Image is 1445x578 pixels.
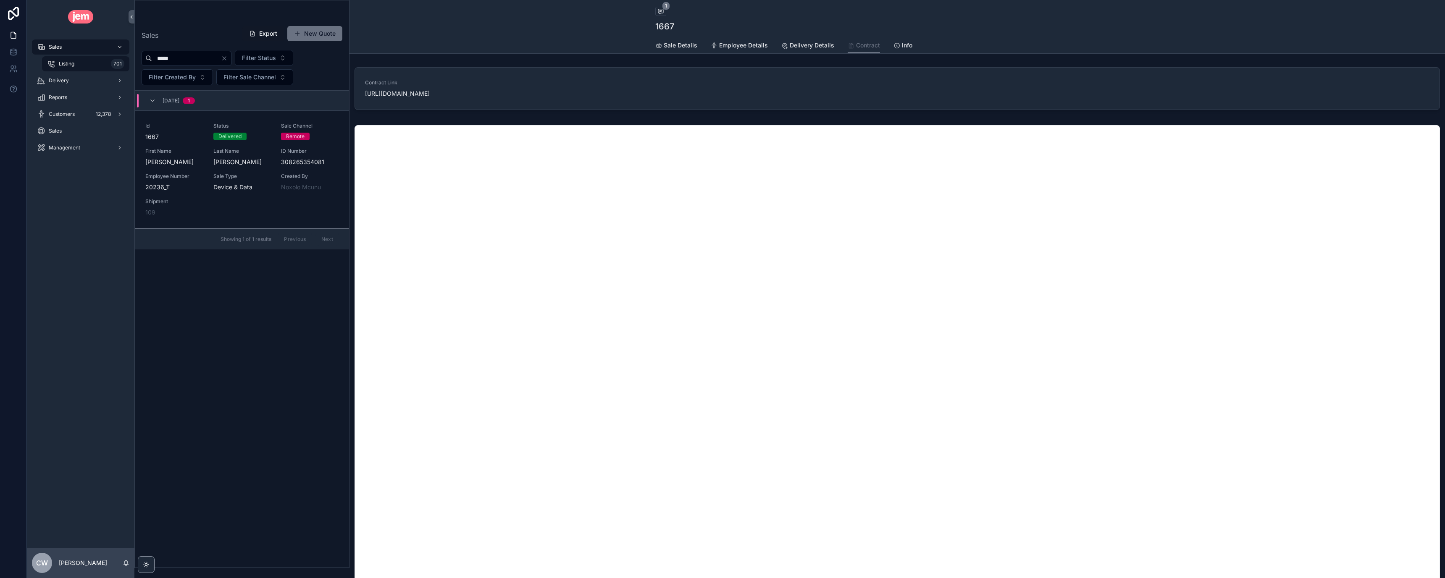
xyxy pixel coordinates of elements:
a: Reports [32,90,129,105]
a: Listing701 [42,56,129,71]
div: Delivered [218,133,242,140]
span: Listing [59,60,74,67]
a: Contract [848,38,880,54]
span: Filter Created By [149,73,196,81]
span: 308265354081 [281,158,339,166]
span: Shipment [145,198,203,205]
span: Filter Status [242,54,276,62]
span: Delivery [49,77,69,84]
span: Employee Details [719,41,768,50]
span: Device & Data [213,183,271,191]
span: Id [145,123,203,129]
span: 1667 [145,133,203,141]
img: App logo [68,10,94,24]
span: Showing 1 of 1 results [221,236,271,243]
span: Filter Sale Channel [223,73,276,81]
button: Export [242,26,284,41]
a: Delivery Details [781,38,834,55]
span: First Name [145,148,203,154]
a: Noxolo Mcunu [281,183,321,191]
span: Sales [49,128,62,134]
span: [URL][DOMAIN_NAME] [365,89,1429,98]
a: 109 [145,208,155,217]
span: Created By [281,173,339,180]
a: Sales [32,39,129,55]
span: Sales [142,30,158,40]
a: Delivery [32,73,129,88]
a: Customers12,378 [32,107,129,122]
span: Status [213,123,271,129]
button: Select Button [142,69,213,85]
span: Sale Type [213,173,271,180]
div: 12,378 [93,109,113,119]
a: Info [893,38,912,55]
span: Sale Details [664,41,697,50]
span: Management [49,144,80,151]
span: [PERSON_NAME] [145,158,203,166]
button: Clear [221,55,231,62]
button: 1 [655,7,666,17]
span: Sales [49,44,62,50]
span: Reports [49,94,67,101]
span: Employee Number [145,173,203,180]
button: Select Button [235,50,293,66]
button: Select Button [216,69,293,85]
a: Id1667StatusDeliveredSale ChannelRemoteFirst Name[PERSON_NAME]Last Name[PERSON_NAME]ID Number3082... [135,111,349,229]
span: 20236_T [145,183,203,191]
span: Last Name [213,148,271,154]
span: CW [36,558,48,568]
span: Contract Link [365,79,1429,86]
a: Sale Details [655,38,697,55]
span: Delivery Details [790,41,834,50]
p: [PERSON_NAME] [59,559,107,567]
span: ID Number [281,148,339,154]
span: Customers [49,111,75,118]
span: Sale Channel [281,123,339,129]
span: [DATE] [163,97,179,104]
span: Info [902,41,912,50]
div: 701 [111,59,124,69]
div: scrollable content [27,34,134,166]
span: [PERSON_NAME] [213,158,271,166]
div: 1 [188,97,190,104]
span: 1 [662,2,670,10]
button: New Quote [287,26,342,41]
span: Contract [856,41,880,50]
a: Sales [32,123,129,139]
div: Remote [286,133,305,140]
a: Management [32,140,129,155]
h1: 1667 [655,21,674,32]
a: Employee Details [711,38,768,55]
